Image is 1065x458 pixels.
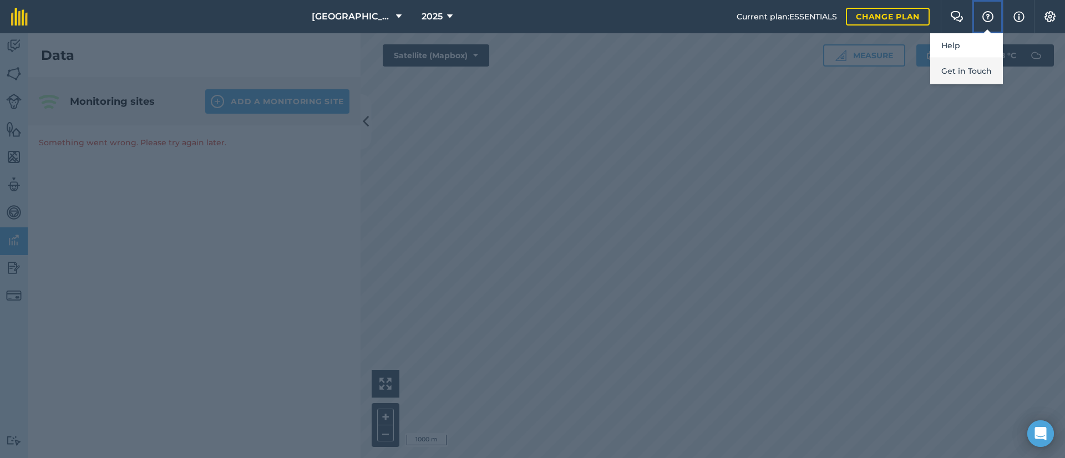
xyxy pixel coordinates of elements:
img: A cog icon [1043,11,1057,22]
span: 2025 [422,10,443,23]
a: Change plan [846,8,930,26]
img: Two speech bubbles overlapping with the left bubble in the forefront [950,11,963,22]
button: Get in Touch [930,58,1003,84]
a: Help [930,33,1003,58]
img: fieldmargin Logo [11,8,28,26]
img: svg+xml;base64,PHN2ZyB4bWxucz0iaHR0cDovL3d3dy53My5vcmcvMjAwMC9zdmciIHdpZHRoPSIxNyIgaGVpZ2h0PSIxNy... [1013,10,1025,23]
div: Open Intercom Messenger [1027,420,1054,447]
span: Current plan : ESSENTIALS [737,11,837,23]
img: A question mark icon [981,11,995,22]
span: [GEOGRAPHIC_DATA] Farming [312,10,392,23]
